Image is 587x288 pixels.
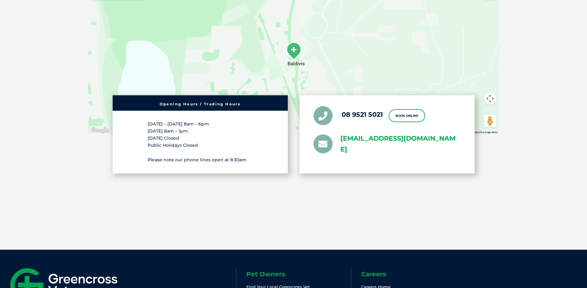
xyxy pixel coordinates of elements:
h6: Pet Owners [246,271,351,277]
a: Book Online [389,109,425,122]
button: Map camera controls [484,92,496,105]
p: [DATE] – [DATE] 8am – 6pm [DATE] 8am – 1pm [DATE] Closed Public Holidays Closed [148,121,253,149]
a: [EMAIL_ADDRESS][DOMAIN_NAME] [340,133,461,155]
h6: Opening Hours / Trading Hours [116,102,285,106]
p: Please note our phone lines open at 8:30am [148,156,253,163]
h6: Careers [361,271,466,277]
a: 08 9521 5021 [342,111,383,118]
